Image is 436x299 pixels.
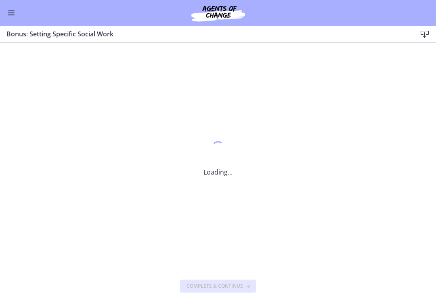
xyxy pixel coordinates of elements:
[170,3,266,23] img: Agents of Change
[6,8,16,18] button: Enable menu
[203,167,233,177] p: Loading...
[6,29,404,39] h3: Bonus: Setting Specific Social Work
[180,280,256,293] button: Complete & continue
[187,283,243,289] span: Complete & continue
[203,139,233,158] div: 1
